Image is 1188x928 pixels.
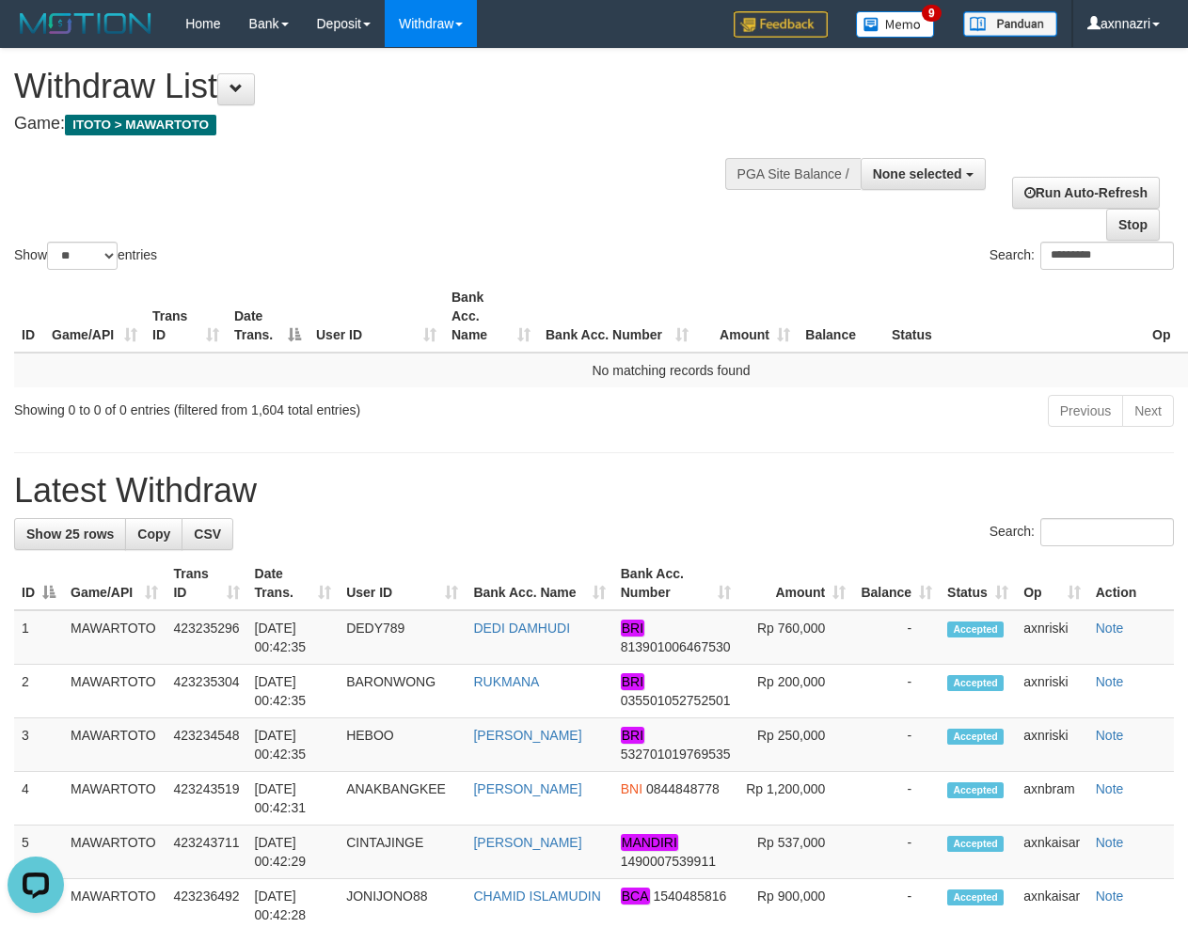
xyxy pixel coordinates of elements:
[621,854,716,869] span: Copy 1490007539911 to clipboard
[1096,781,1124,796] a: Note
[853,772,940,826] td: -
[922,5,942,22] span: 9
[63,665,166,718] td: MAWARTOTO
[856,11,935,38] img: Button%20Memo.svg
[646,781,720,796] span: Copy 0844848778 to clipboard
[861,158,986,190] button: None selected
[853,718,940,772] td: -
[473,781,581,796] a: [PERSON_NAME]
[14,68,773,105] h1: Withdraw List
[990,242,1174,270] label: Search:
[853,557,940,610] th: Balance: activate to sort column ascending
[466,557,612,610] th: Bank Acc. Name: activate to sort column ascending
[947,675,1004,691] span: Accepted
[339,718,466,772] td: HEBOO
[63,772,166,826] td: MAWARTOTO
[653,889,726,904] span: Copy 1540485816 to clipboard
[145,280,227,353] th: Trans ID: activate to sort column ascending
[621,673,644,690] em: BRI
[738,610,853,665] td: Rp 760,000
[947,836,1004,852] span: Accepted
[339,557,466,610] th: User ID: activate to sort column ascending
[1106,209,1160,241] a: Stop
[696,280,798,353] th: Amount: activate to sort column ascending
[14,610,63,665] td: 1
[14,242,157,270] label: Show entries
[798,280,884,353] th: Balance
[339,826,466,879] td: CINTAJINGE
[1016,610,1088,665] td: axnriski
[14,115,773,134] h4: Game:
[734,11,828,38] img: Feedback.jpg
[44,280,145,353] th: Game/API: activate to sort column ascending
[621,693,731,708] span: Copy 035501052752501 to clipboard
[14,772,63,826] td: 4
[14,718,63,772] td: 3
[738,665,853,718] td: Rp 200,000
[873,166,962,181] span: None selected
[14,665,63,718] td: 2
[947,621,1004,637] span: Accepted
[725,158,861,190] div: PGA Site Balance /
[1040,518,1174,546] input: Search:
[309,280,444,353] th: User ID: activate to sort column ascending
[1016,665,1088,718] td: axnriski
[63,557,166,610] th: Game/API: activate to sort column ascending
[247,665,340,718] td: [DATE] 00:42:35
[26,527,114,542] span: Show 25 rows
[14,472,1174,510] h1: Latest Withdraw
[14,826,63,879] td: 5
[166,826,246,879] td: 423243711
[947,889,1004,905] span: Accepted
[339,772,466,826] td: ANAKBANGKEE
[182,518,233,550] a: CSV
[738,826,853,879] td: Rp 537,000
[963,11,1057,37] img: panduan.png
[1088,557,1174,610] th: Action
[473,674,539,689] a: RUKMANA
[14,9,157,38] img: MOTION_logo.png
[247,557,340,610] th: Date Trans.: activate to sort column ascending
[884,280,1145,353] th: Status
[621,620,644,637] em: BRI
[621,747,731,762] span: Copy 532701019769535 to clipboard
[14,557,63,610] th: ID: activate to sort column descending
[1096,835,1124,850] a: Note
[621,639,731,654] span: Copy 813901006467530 to clipboard
[1040,242,1174,270] input: Search:
[738,557,853,610] th: Amount: activate to sort column ascending
[538,280,696,353] th: Bank Acc. Number: activate to sort column ascending
[1012,177,1160,209] a: Run Auto-Refresh
[853,665,940,718] td: -
[247,718,340,772] td: [DATE] 00:42:35
[14,393,481,419] div: Showing 0 to 0 of 0 entries (filtered from 1,604 total entries)
[621,727,644,744] em: BRI
[166,610,246,665] td: 423235296
[194,527,221,542] span: CSV
[613,557,738,610] th: Bank Acc. Number: activate to sort column ascending
[1122,395,1174,427] a: Next
[166,665,246,718] td: 423235304
[853,610,940,665] td: -
[1016,557,1088,610] th: Op: activate to sort column ascending
[853,826,940,879] td: -
[65,115,216,135] span: ITOTO > MAWARTOTO
[1048,395,1123,427] a: Previous
[63,610,166,665] td: MAWARTOTO
[14,518,126,550] a: Show 25 rows
[247,610,340,665] td: [DATE] 00:42:35
[621,888,650,904] em: BCA
[738,718,853,772] td: Rp 250,000
[1096,728,1124,743] a: Note
[473,835,581,850] a: [PERSON_NAME]
[63,718,166,772] td: MAWARTOTO
[1016,826,1088,879] td: axnkaisar
[63,826,166,879] td: MAWARTOTO
[947,782,1004,798] span: Accepted
[990,518,1174,546] label: Search:
[621,781,642,796] span: BNI
[940,557,1016,610] th: Status: activate to sort column ascending
[137,527,170,542] span: Copy
[125,518,182,550] a: Copy
[14,280,44,353] th: ID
